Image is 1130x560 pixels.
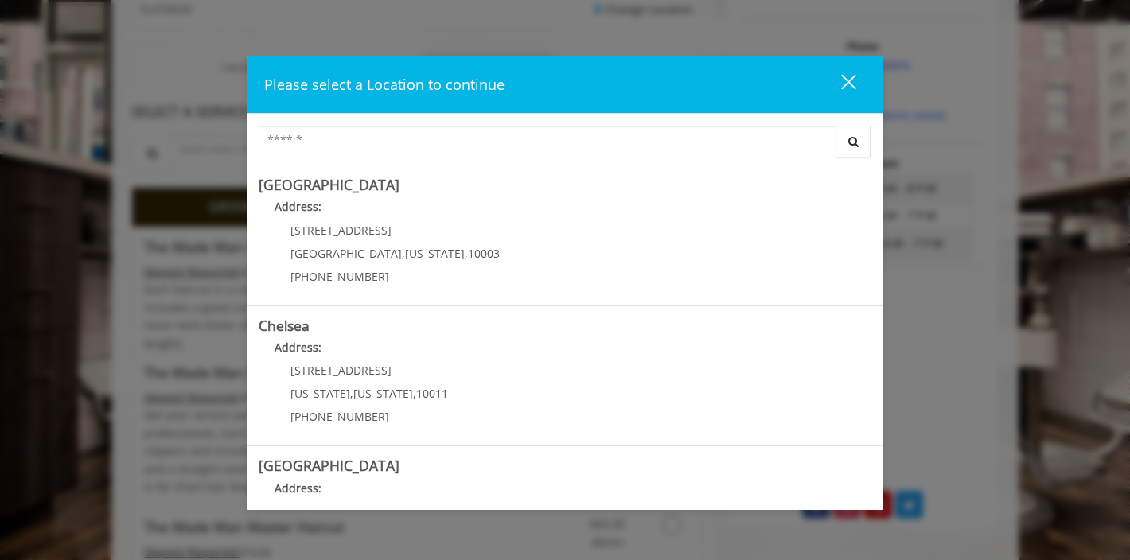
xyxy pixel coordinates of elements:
[353,386,413,401] span: [US_STATE]
[259,316,310,335] b: Chelsea
[259,175,399,194] b: [GEOGRAPHIC_DATA]
[468,246,500,261] span: 10003
[350,386,353,401] span: ,
[290,386,350,401] span: [US_STATE]
[264,75,505,94] span: Please select a Location to continue
[275,199,321,214] b: Address:
[812,68,866,101] button: close dialog
[275,340,321,355] b: Address:
[405,246,465,261] span: [US_STATE]
[823,73,855,97] div: close dialog
[290,246,402,261] span: [GEOGRAPHIC_DATA]
[290,269,389,284] span: [PHONE_NUMBER]
[402,246,405,261] span: ,
[844,136,863,147] i: Search button
[290,409,389,424] span: [PHONE_NUMBER]
[465,246,468,261] span: ,
[290,223,392,238] span: [STREET_ADDRESS]
[259,126,871,165] div: Center Select
[259,126,836,157] input: Search Center
[416,386,448,401] span: 10011
[413,386,416,401] span: ,
[259,456,399,475] b: [GEOGRAPHIC_DATA]
[290,363,392,378] span: [STREET_ADDRESS]
[275,480,321,496] b: Address:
